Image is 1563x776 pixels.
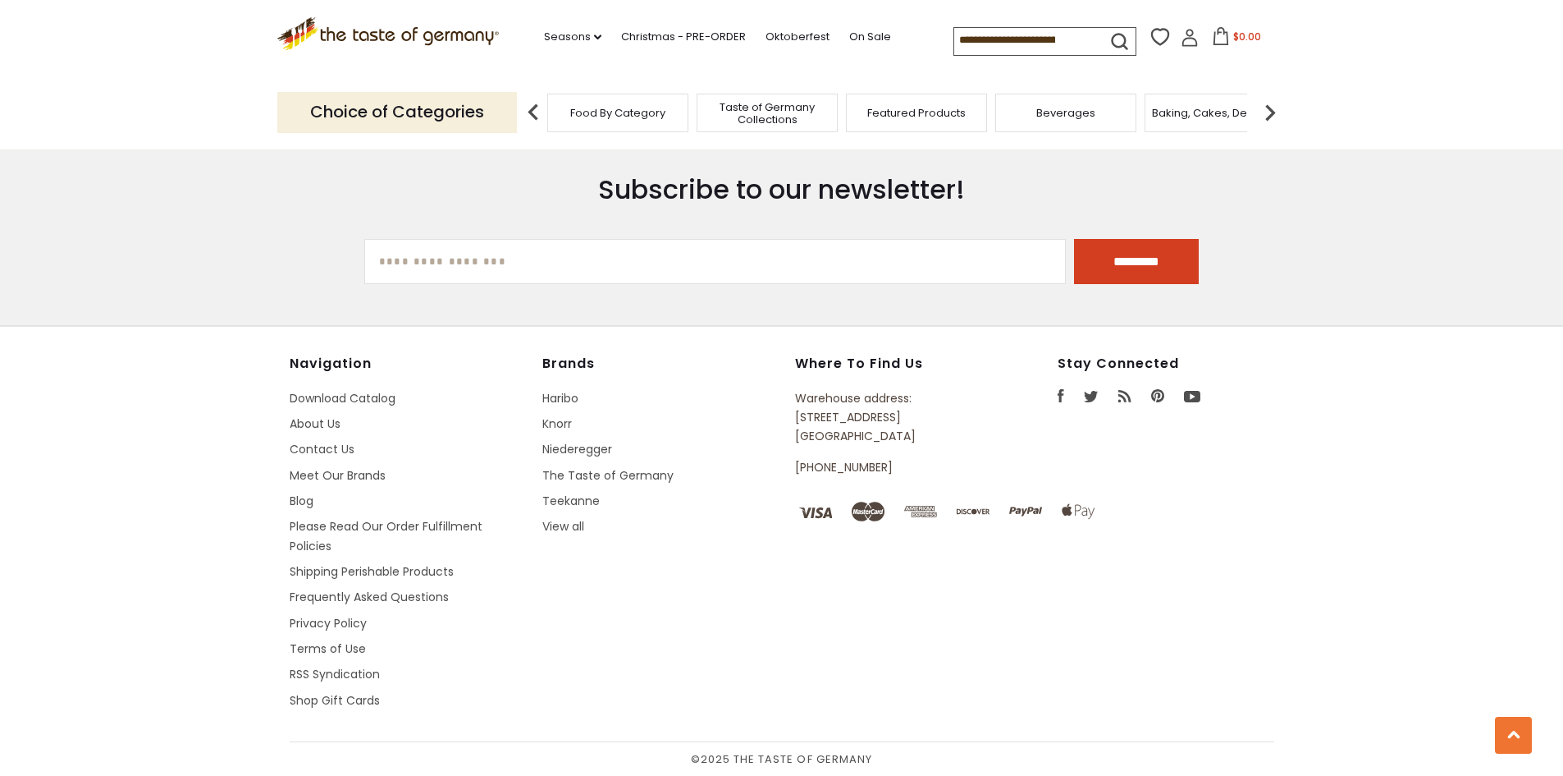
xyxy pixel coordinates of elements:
a: Blog [290,493,313,509]
a: Featured Products [867,107,966,119]
button: $0.00 [1202,27,1272,52]
a: Knorr [542,416,572,432]
h3: Subscribe to our newsletter! [364,173,1200,206]
a: Terms of Use [290,641,366,657]
h4: Where to find us [795,356,982,372]
a: Download Catalog [290,390,395,406]
a: The Taste of Germany [542,467,674,484]
a: Haribo [542,390,578,406]
p: [PHONE_NUMBER] [795,458,982,477]
span: © 2025 The Taste of Germany [290,751,1274,769]
img: next arrow [1254,96,1287,129]
a: Christmas - PRE-ORDER [621,28,746,46]
a: Frequently Asked Questions [290,589,449,605]
h4: Navigation [290,356,526,372]
a: Shop Gift Cards [290,692,380,709]
a: Beverages [1036,107,1095,119]
a: Please Read Our Order Fulfillment Policies [290,518,482,553]
h4: Brands [542,356,779,372]
a: Teekanne [542,493,600,509]
a: On Sale [849,28,891,46]
a: Food By Category [570,107,665,119]
a: Baking, Cakes, Desserts [1152,107,1279,119]
a: Taste of Germany Collections [702,101,833,126]
a: Meet Our Brands [290,467,386,484]
a: Shipping Perishable Products [290,563,454,580]
h4: Stay Connected [1058,356,1274,372]
a: Seasons [544,28,601,46]
p: Choice of Categories [277,92,517,132]
a: Privacy Policy [290,615,367,631]
span: $0.00 [1233,30,1261,44]
p: Warehouse address: [STREET_ADDRESS] [GEOGRAPHIC_DATA] [795,389,982,447]
a: About Us [290,416,340,432]
img: previous arrow [517,96,550,129]
a: Niederegger [542,441,612,457]
a: Contact Us [290,441,354,457]
a: View all [542,518,584,535]
a: RSS Syndication [290,666,380,682]
a: Oktoberfest [766,28,829,46]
